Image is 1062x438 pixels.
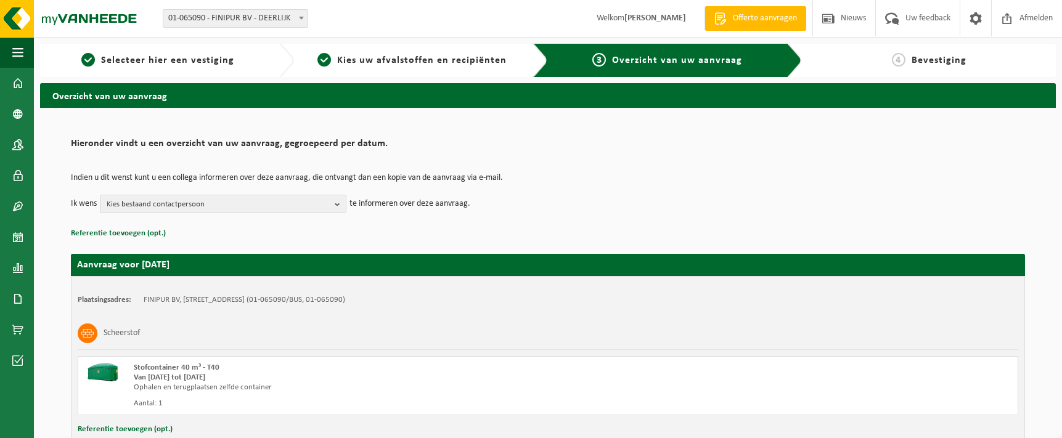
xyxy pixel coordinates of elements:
[84,363,121,381] img: HK-XT-40-GN-00.png
[317,53,331,67] span: 2
[71,195,97,213] p: Ik wens
[134,363,219,371] span: Stofcontainer 40 m³ - T40
[104,323,140,343] h3: Scheerstof
[71,174,1025,182] p: Indien u dit wenst kunt u een collega informeren over deze aanvraag, die ontvangt dan een kopie v...
[134,383,597,392] div: Ophalen en terugplaatsen zelfde container
[144,295,345,305] td: FINIPUR BV, [STREET_ADDRESS] (01-065090/BUS, 01-065090)
[134,399,597,408] div: Aantal: 1
[163,9,308,28] span: 01-065090 - FINIPUR BV - DEERLIJK
[349,195,470,213] p: te informeren over deze aanvraag.
[163,10,308,27] span: 01-065090 - FINIPUR BV - DEERLIJK
[592,53,606,67] span: 3
[300,53,523,68] a: 2Kies uw afvalstoffen en recipiënten
[77,260,170,270] strong: Aanvraag voor [DATE]
[624,14,686,23] strong: [PERSON_NAME]
[46,53,269,68] a: 1Selecteer hier een vestiging
[78,421,173,437] button: Referentie toevoegen (opt.)
[730,12,800,25] span: Offerte aanvragen
[705,6,806,31] a: Offerte aanvragen
[81,53,95,67] span: 1
[107,195,330,214] span: Kies bestaand contactpersoon
[892,53,905,67] span: 4
[40,83,1056,107] h2: Overzicht van uw aanvraag
[101,55,234,65] span: Selecteer hier een vestiging
[337,55,507,65] span: Kies uw afvalstoffen en recipiënten
[912,55,966,65] span: Bevestiging
[100,195,346,213] button: Kies bestaand contactpersoon
[71,225,166,241] button: Referentie toevoegen (opt.)
[612,55,742,65] span: Overzicht van uw aanvraag
[71,139,1025,155] h2: Hieronder vindt u een overzicht van uw aanvraag, gegroepeerd per datum.
[78,296,131,304] strong: Plaatsingsadres:
[134,373,205,381] strong: Van [DATE] tot [DATE]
